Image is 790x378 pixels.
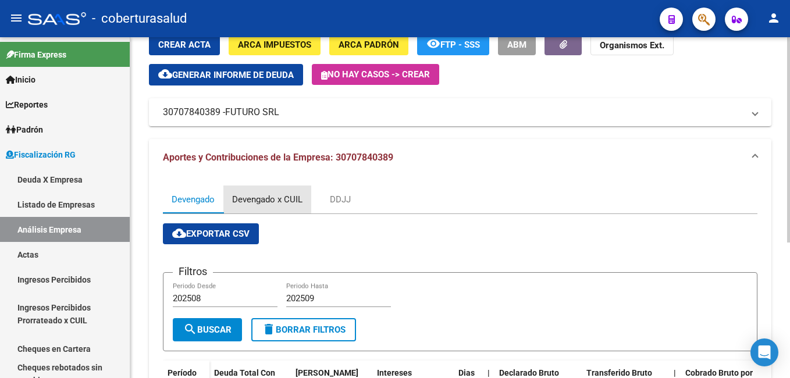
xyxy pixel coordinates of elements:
button: ARCA Impuestos [229,34,321,55]
span: ARCA Impuestos [238,40,311,50]
mat-panel-title: 30707840389 - [163,106,743,119]
span: Dias [458,368,475,377]
span: Generar informe de deuda [172,70,294,80]
span: Buscar [183,324,232,335]
span: | [487,368,490,377]
span: FUTURO SRL [225,106,279,119]
button: Exportar CSV [163,223,259,244]
span: Fiscalización RG [6,148,76,161]
button: Organismos Ext. [590,34,674,55]
div: Devengado x CUIL [232,193,303,206]
div: Open Intercom Messenger [750,338,778,366]
span: Exportar CSV [172,229,250,239]
mat-icon: person [767,11,781,25]
span: Período [168,368,197,377]
div: DDJJ [330,193,351,206]
button: Generar informe de deuda [149,64,303,85]
span: ARCA Padrón [339,40,399,50]
span: - coberturasalud [92,6,187,31]
mat-icon: remove_red_eye [426,37,440,51]
span: Borrar Filtros [262,324,346,335]
button: Borrar Filtros [251,318,356,341]
h3: Filtros [173,263,213,280]
span: Intereses [377,368,412,377]
button: ARCA Padrón [329,34,408,55]
div: Devengado [172,193,215,206]
mat-icon: cloud_download [158,67,172,81]
button: Crear Acta [149,34,220,55]
span: Padrón [6,123,43,136]
span: | [674,368,676,377]
span: FTP - SSS [440,40,480,50]
button: Buscar [173,318,242,341]
mat-icon: menu [9,11,23,25]
span: Crear Acta [158,40,211,50]
mat-icon: search [183,322,197,336]
mat-icon: cloud_download [172,226,186,240]
button: No hay casos -> Crear [312,64,439,85]
strong: Organismos Ext. [600,40,664,51]
button: FTP - SSS [417,34,489,55]
span: Inicio [6,73,35,86]
mat-icon: delete [262,322,276,336]
mat-expansion-panel-header: 30707840389 -FUTURO SRL [149,98,771,126]
span: ABM [507,40,526,50]
span: Aportes y Contribuciones de la Empresa: 30707840389 [163,152,393,163]
mat-expansion-panel-header: Aportes y Contribuciones de la Empresa: 30707840389 [149,139,771,176]
button: ABM [498,34,536,55]
span: Firma Express [6,48,66,61]
span: No hay casos -> Crear [321,69,430,80]
span: Reportes [6,98,48,111]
